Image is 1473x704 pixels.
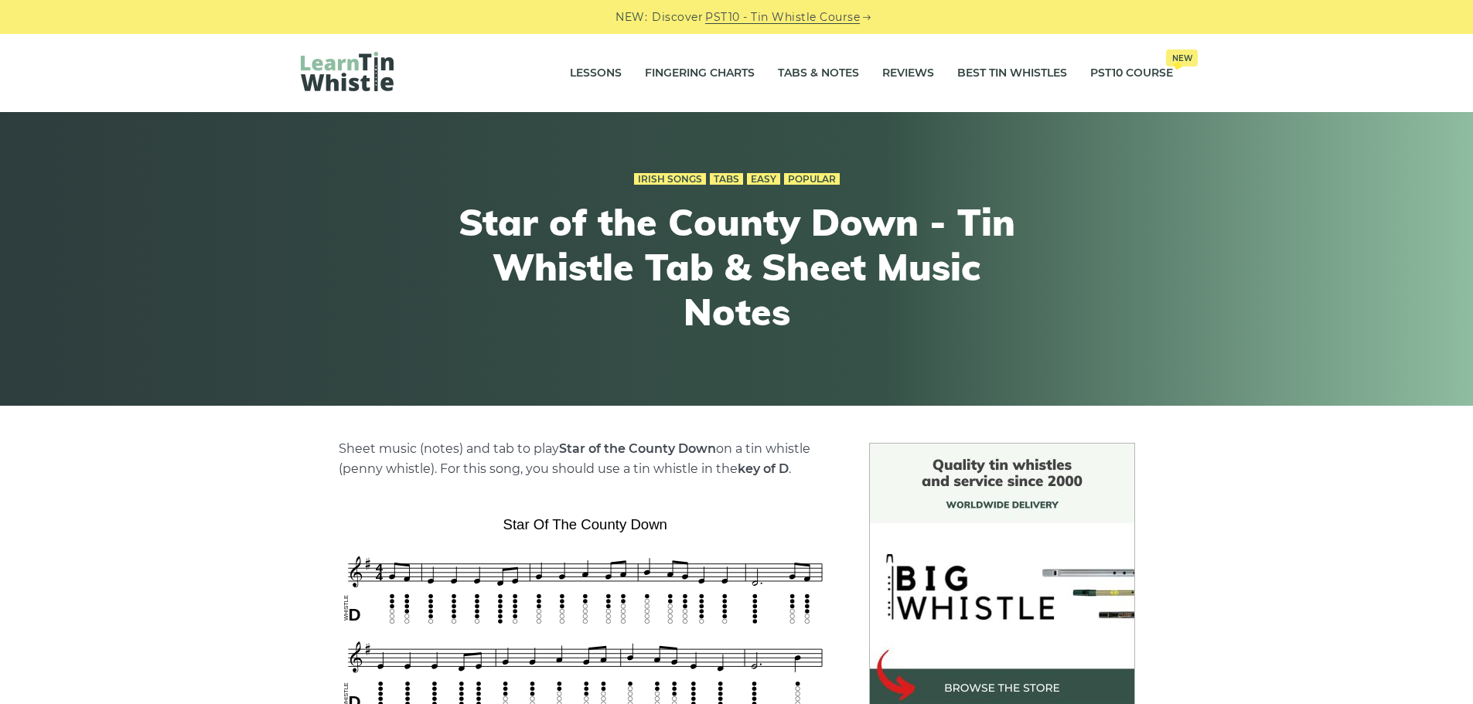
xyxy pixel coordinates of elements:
[301,52,394,91] img: LearnTinWhistle.com
[957,54,1067,93] a: Best Tin Whistles
[738,461,789,476] strong: key of D
[778,54,859,93] a: Tabs & Notes
[747,173,780,185] a: Easy
[339,439,832,479] p: Sheet music (notes) and tab to play on a tin whistle (penny whistle). For this song, you should u...
[645,54,755,93] a: Fingering Charts
[559,441,716,456] strong: Star of the County Down
[784,173,840,185] a: Popular
[710,173,743,185] a: Tabs
[634,173,706,185] a: Irish Songs
[452,200,1021,334] h1: Star of the County Down - Tin Whistle Tab & Sheet Music Notes
[1090,54,1173,93] a: PST10 CourseNew
[1166,49,1198,66] span: New
[570,54,622,93] a: Lessons
[882,54,934,93] a: Reviews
